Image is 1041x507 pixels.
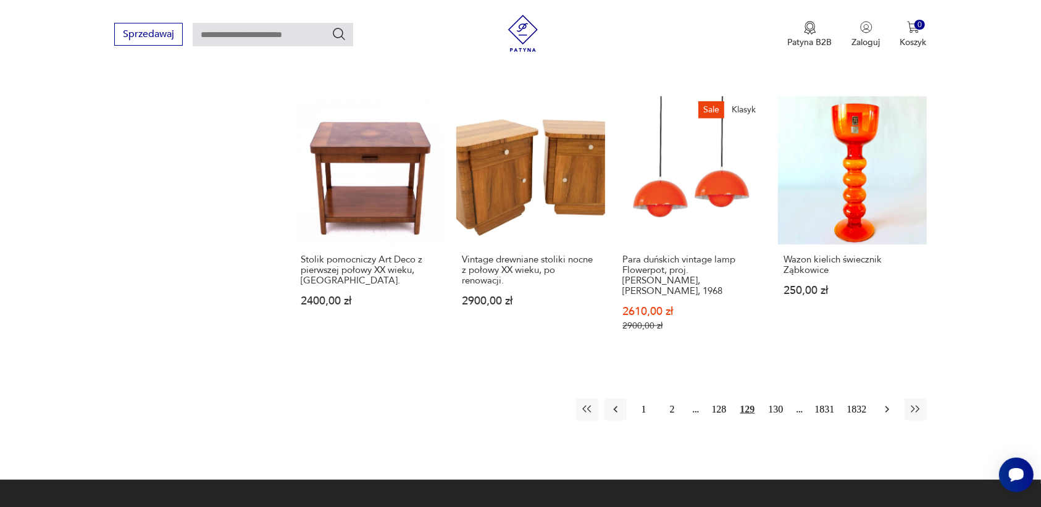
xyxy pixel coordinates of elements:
p: 2610,00 zł [623,306,761,317]
button: 0Koszyk [900,21,927,48]
h3: Para duńskich vintage lamp Flowerpot, proj. [PERSON_NAME], [PERSON_NAME], 1968 [623,254,761,296]
button: 2 [661,398,684,421]
p: 2900,00 zł [462,296,600,306]
a: Wazon kielich świecznik ZąbkowiceWazon kielich świecznik Ząbkowice250,00 zł [778,96,927,356]
h3: Stolik pomocniczy Art Deco z pierwszej połowy XX wieku, [GEOGRAPHIC_DATA]. [301,254,438,286]
a: Vintage drewniane stoliki nocne z połowy XX wieku, po renowacji.Vintage drewniane stoliki nocne z... [456,96,605,356]
h3: Wazon kielich świecznik Ząbkowice [784,254,921,275]
p: 2900,00 zł [623,321,761,331]
p: 2400,00 zł [301,296,438,306]
a: Sprzedawaj [114,31,183,40]
button: Zaloguj [852,21,880,48]
p: 250,00 zł [784,285,921,296]
a: SaleKlasykPara duńskich vintage lamp Flowerpot, proj. Verner Panton, Louis Poulsen, 1968Para duńs... [617,96,766,356]
button: 129 [737,398,759,421]
img: Ikona koszyka [907,21,919,33]
button: 1832 [844,398,870,421]
h3: Vintage drewniane stoliki nocne z połowy XX wieku, po renowacji. [462,254,600,286]
button: 130 [765,398,787,421]
img: Patyna - sklep z meblami i dekoracjami vintage [504,15,541,52]
p: Koszyk [900,36,927,48]
a: Stolik pomocniczy Art Deco z pierwszej połowy XX wieku, Polska.Stolik pomocniczy Art Deco z pierw... [295,96,444,356]
button: 1831 [812,398,838,421]
button: Szukaj [332,27,346,41]
a: Ikona medaluPatyna B2B [788,21,832,48]
img: Ikonka użytkownika [860,21,872,33]
button: 1 [633,398,655,421]
div: 0 [914,20,925,30]
p: Zaloguj [852,36,880,48]
p: Patyna B2B [788,36,832,48]
iframe: Smartsupp widget button [999,458,1034,492]
button: Patyna B2B [788,21,832,48]
button: Sprzedawaj [114,23,183,46]
button: 128 [708,398,730,421]
img: Ikona medalu [804,21,816,35]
